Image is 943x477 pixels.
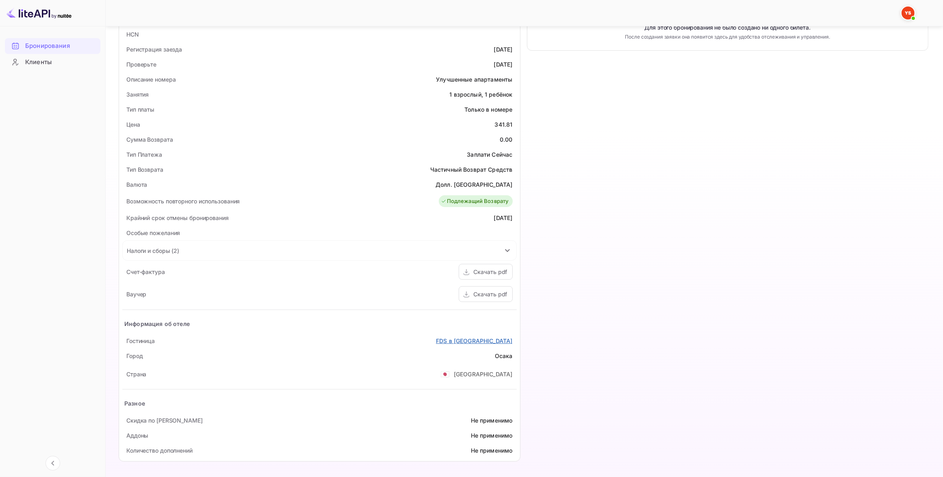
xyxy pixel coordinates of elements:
div: Подлежащий Возврату [441,197,509,205]
div: [DATE] [494,45,513,54]
div: Крайний срок отмены бронирования [126,214,229,222]
button: Свернуть навигацию [46,456,60,471]
div: 1 взрослый, 1 ребёнок [449,90,512,99]
div: Тип Платежа [126,150,162,159]
div: Проверьте [126,60,156,69]
a: Клиенты [5,54,100,69]
div: 0.00 [500,135,513,144]
div: Налоги и сборы ( 2 ) [127,246,179,255]
div: Не применимо [471,431,513,440]
div: Особые пожелания [126,229,180,237]
div: Тип платы [126,105,154,114]
div: Клиенты [5,54,100,70]
div: 341.81 [495,120,513,129]
div: Бронирования [25,41,96,51]
div: Количество дополнений [126,446,193,455]
div: Разное [124,399,145,408]
div: Скачать pdf [474,268,507,276]
div: Гостиница [126,337,155,345]
div: Информация об отеле [124,319,190,328]
img: Служба Поддержки Яндекса [902,6,915,19]
div: Аддоны [126,431,148,440]
div: [GEOGRAPHIC_DATA] [454,370,513,378]
div: Ваучер [126,290,146,298]
a: Бронирования [5,38,100,53]
div: Страна [126,370,146,378]
div: Скачать pdf [474,290,507,298]
div: Занятия [126,90,149,99]
div: Клиенты [25,58,96,67]
span: США [440,367,450,381]
img: Логотип LiteAPI [7,6,72,19]
div: Цена [126,120,140,129]
div: Счет-фактура [126,268,165,276]
div: HCN [126,30,139,39]
div: Осака [495,352,513,360]
div: Частичный Возврат Средств [430,165,513,174]
p: Для этого бронирования не было создано ни одного билета. [645,24,811,32]
div: Сумма Возврата [126,135,173,144]
div: Регистрация заезда [126,45,182,54]
div: Заплати Сейчас [467,150,512,159]
div: Налоги и сборы (2) [123,241,516,260]
div: [DATE] [494,60,513,69]
div: Долл. [GEOGRAPHIC_DATA] [436,180,512,189]
a: FDS в [GEOGRAPHIC_DATA] [436,337,512,345]
div: Описание номера [126,75,176,84]
div: Валюта [126,180,147,189]
div: [DATE] [494,214,513,222]
div: Возможность повторного использования [126,197,240,205]
p: После создания заявки она появится здесь для удобства отслеживания и управления. [619,33,836,41]
div: Бронирования [5,38,100,54]
div: Тип Возврата [126,165,163,174]
div: Город [126,352,143,360]
div: Не применимо [471,446,513,455]
div: Скидка по [PERSON_NAME] [126,416,203,425]
div: Только в номере [464,105,512,114]
div: Не применимо [471,416,513,425]
div: Улучшенные апартаменты [436,75,512,84]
